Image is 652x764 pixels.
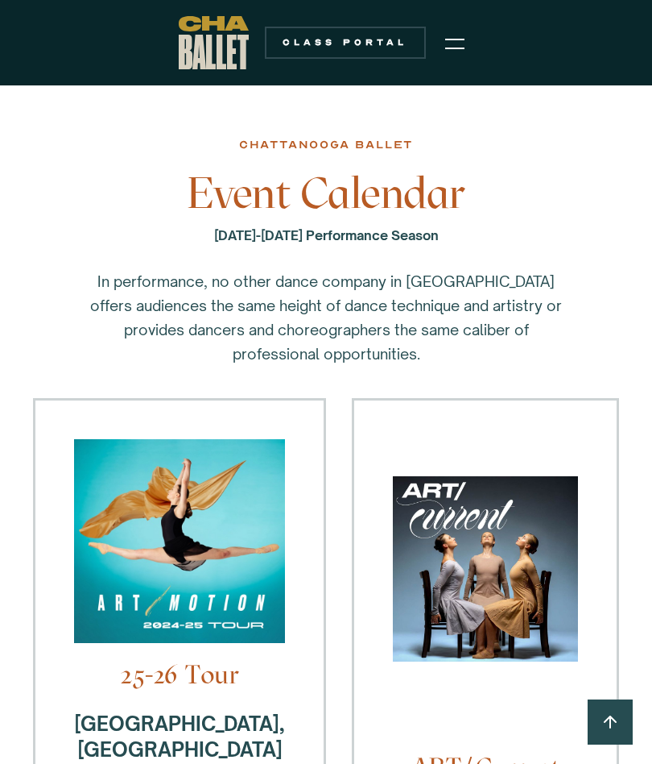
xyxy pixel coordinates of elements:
[274,36,416,49] div: Class Portal
[214,227,439,243] strong: [DATE]-[DATE] Performance Season
[74,659,285,690] h4: 25-26 Tour
[179,16,249,69] a: home
[265,27,426,59] a: Class Portal
[435,23,474,63] div: menu
[239,135,413,155] div: chattanooga ballet
[64,169,588,218] h3: Event Calendar
[85,269,567,366] p: In performance, no other dance company in [GEOGRAPHIC_DATA] offers audiences the same height of d...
